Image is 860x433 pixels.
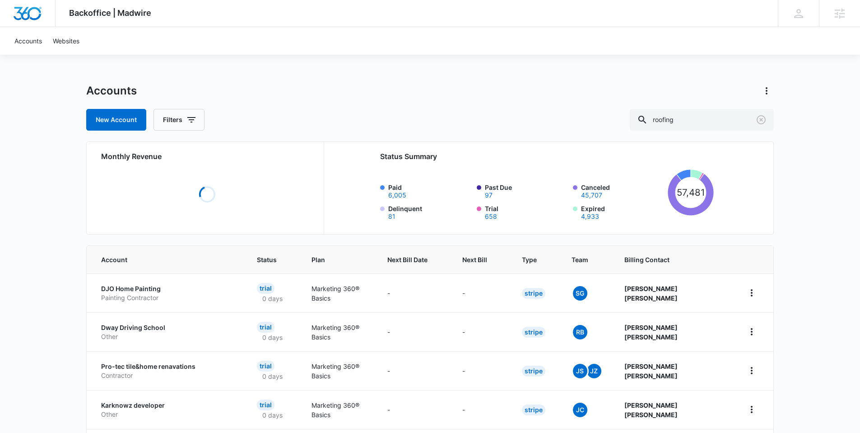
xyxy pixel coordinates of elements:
a: DJO Home PaintingPainting Contractor [101,284,235,302]
button: Trial [485,213,497,220]
button: Actions [759,84,774,98]
p: Pro-tec tile&home renavations [101,362,235,371]
label: Delinquent [388,204,471,220]
span: Type [522,255,537,264]
strong: [PERSON_NAME] [PERSON_NAME] [624,362,678,380]
span: Status [257,255,277,264]
input: Search [630,109,774,131]
div: Trial [257,361,274,372]
a: Karknowz developerOther [101,401,235,419]
p: 0 days [257,333,288,342]
span: SG [573,286,587,301]
tspan: 57,481 [677,187,705,198]
p: Dway Driving School [101,323,235,332]
strong: [PERSON_NAME] [PERSON_NAME] [624,401,678,419]
a: New Account [86,109,146,131]
div: Stripe [522,288,545,299]
p: 0 days [257,294,288,303]
button: home [744,325,759,339]
div: Trial [257,400,274,410]
span: Team [572,255,590,264]
td: - [377,351,451,390]
h2: Status Summary [380,151,714,162]
div: Stripe [522,405,545,415]
strong: [PERSON_NAME] [PERSON_NAME] [624,324,678,341]
div: Trial [257,283,274,294]
span: JZ [587,364,601,378]
a: Accounts [9,27,47,55]
span: Backoffice | Madwire [69,8,151,18]
label: Trial [485,204,568,220]
label: Paid [388,183,471,198]
label: Expired [581,204,664,220]
a: Websites [47,27,85,55]
td: - [377,312,451,351]
span: RB [573,325,587,339]
p: Painting Contractor [101,293,235,302]
button: Past Due [485,192,493,198]
span: Next Bill Date [387,255,428,264]
button: Expired [581,213,599,220]
span: Billing Contact [624,255,723,264]
p: Marketing 360® Basics [311,284,366,303]
td: - [451,273,511,312]
label: Canceled [581,183,664,198]
td: - [377,273,451,312]
button: home [744,286,759,300]
td: - [451,312,511,351]
button: Canceled [581,192,602,198]
div: Trial [257,322,274,333]
p: Other [101,332,235,341]
p: Marketing 360® Basics [311,400,366,419]
button: Paid [388,192,406,198]
p: 0 days [257,410,288,420]
span: JS [573,364,587,378]
td: - [377,390,451,429]
p: Other [101,410,235,419]
p: Marketing 360® Basics [311,362,366,381]
a: Pro-tec tile&home renavationsContractor [101,362,235,380]
p: Karknowz developer [101,401,235,410]
td: - [451,351,511,390]
h1: Accounts [86,84,137,98]
button: Filters [153,109,205,131]
p: DJO Home Painting [101,284,235,293]
div: Stripe [522,366,545,377]
button: home [744,363,759,378]
strong: [PERSON_NAME] [PERSON_NAME] [624,285,678,302]
div: Stripe [522,327,545,338]
span: Next Bill [462,255,487,264]
span: Plan [311,255,366,264]
span: Account [101,255,222,264]
p: Contractor [101,371,235,380]
button: home [744,402,759,417]
button: Delinquent [388,213,395,220]
td: - [451,390,511,429]
h2: Monthly Revenue [101,151,313,162]
button: Clear [754,113,768,127]
p: 0 days [257,372,288,381]
span: JC [573,403,587,417]
label: Past Due [485,183,568,198]
a: Dway Driving SchoolOther [101,323,235,341]
p: Marketing 360® Basics [311,323,366,342]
